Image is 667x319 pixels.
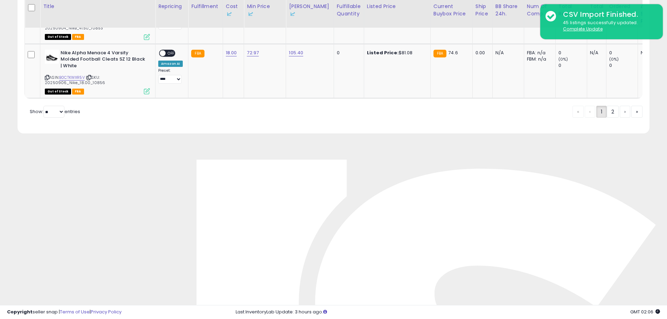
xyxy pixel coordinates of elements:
span: Show: entries [30,108,80,115]
div: BB Share 24h. [495,3,521,18]
img: InventoryLab Logo [289,11,296,18]
div: Cost [226,3,241,18]
img: InventoryLab Logo [226,11,233,18]
div: Total Rev. [558,3,584,18]
div: FBM: n/a [527,56,550,62]
div: Some or all of the values in this column are provided from Inventory Lab. [289,10,331,18]
img: InventoryLab Logo [247,11,254,18]
div: 0 [337,50,359,56]
div: Repricing [158,3,185,10]
div: Fulfillable Quantity [337,3,361,18]
small: FBA [433,50,446,57]
div: 0 [609,62,638,69]
span: 74.6 [448,49,458,56]
div: N/A [495,50,519,56]
div: CSV Import Finished. [558,9,658,20]
div: Ship Price [475,3,489,18]
b: Nike Alpha Menace 4 Varsity Molded Football Cleats SZ 12 Black | White [61,50,146,71]
div: N/A [641,50,664,56]
div: N/A [590,50,601,56]
a: 72.97 [247,49,259,56]
div: Num of Comp. [527,3,553,18]
a: 2 [607,106,619,118]
span: | SKU: 20250906_Nike_18.00_10856 [45,75,105,85]
span: FBA [72,89,84,95]
b: Listed Price: [367,49,399,56]
span: › [624,108,626,115]
div: Some or all of the values in this column are provided from Inventory Lab. [247,10,283,18]
a: 1 [596,106,607,118]
div: 0 [609,50,638,56]
u: Complete Update [563,26,603,32]
span: All listings that are currently out of stock and unavailable for purchase on Amazon [45,89,71,95]
small: FBA [191,50,204,57]
div: 0 [558,62,587,69]
div: $81.08 [367,50,425,56]
div: Amazon AI [158,61,183,67]
div: Total Rev. Diff. [590,3,603,25]
span: » [636,108,638,115]
small: (0%) [558,56,568,62]
div: 0 [558,50,587,56]
span: OFF [166,50,177,56]
small: (0%) [609,56,619,62]
div: ASIN: [45,50,150,94]
img: 31JGdYl-8uL._SL40_.jpg [45,50,59,64]
div: 45 listings successfully updated. [558,20,658,33]
span: FBA [72,34,84,40]
div: Ordered Items [609,3,635,18]
div: Title [43,3,152,10]
div: Avg Selling Price [641,3,666,25]
a: 105.40 [289,49,303,56]
div: 0.00 [475,50,487,56]
div: Fulfillment [191,3,220,10]
div: Some or all of the values in this column are provided from Inventory Lab. [226,10,241,18]
div: Preset: [158,68,183,84]
div: Min Price [247,3,283,18]
div: Listed Price [367,3,428,10]
a: 18.00 [226,49,237,56]
div: FBA: n/a [527,50,550,56]
div: [PERSON_NAME] [289,3,331,18]
div: Current Buybox Price [433,3,470,18]
a: B0CTKWXR5V [59,75,85,81]
span: All listings that are currently out of stock and unavailable for purchase on Amazon [45,34,71,40]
